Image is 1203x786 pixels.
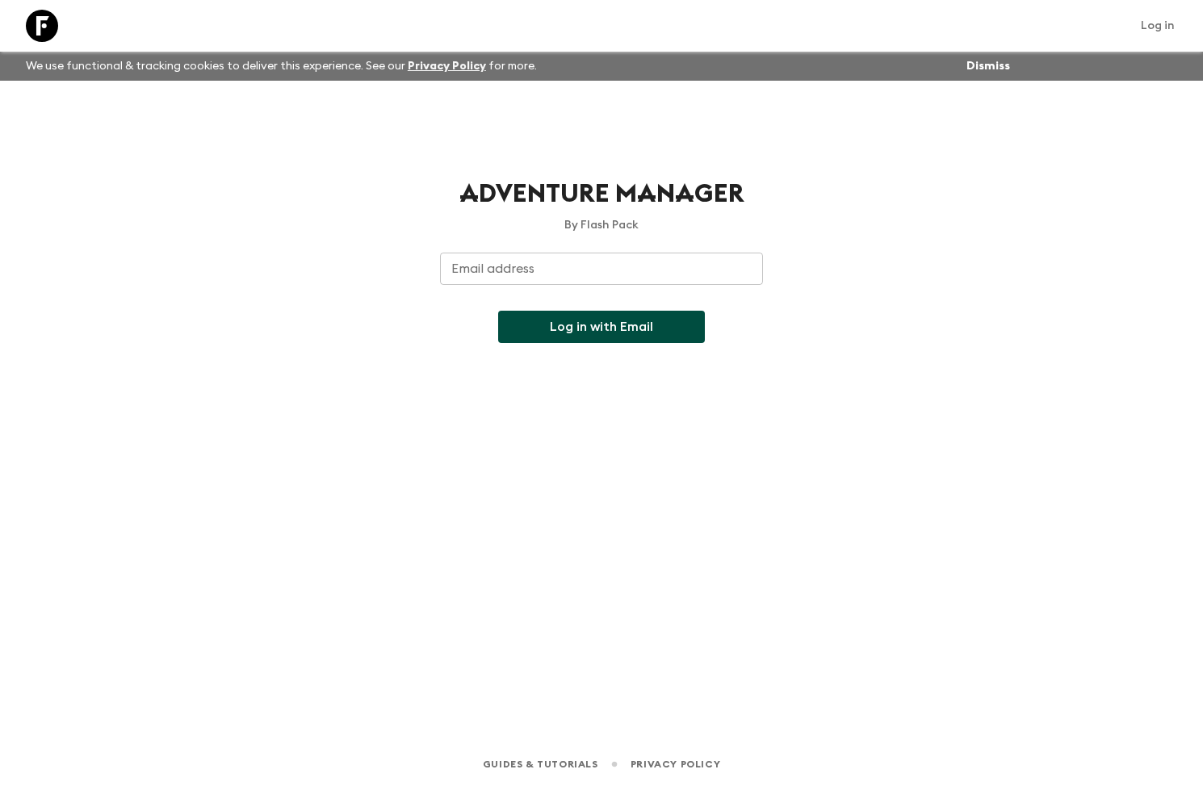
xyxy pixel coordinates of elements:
[408,61,486,72] a: Privacy Policy
[19,52,543,81] p: We use functional & tracking cookies to deliver this experience. See our for more.
[483,755,598,773] a: Guides & Tutorials
[962,55,1014,77] button: Dismiss
[1132,15,1184,37] a: Log in
[631,755,720,773] a: Privacy Policy
[440,178,763,211] h1: Adventure Manager
[440,217,763,233] p: By Flash Pack
[498,311,705,343] button: Log in with Email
